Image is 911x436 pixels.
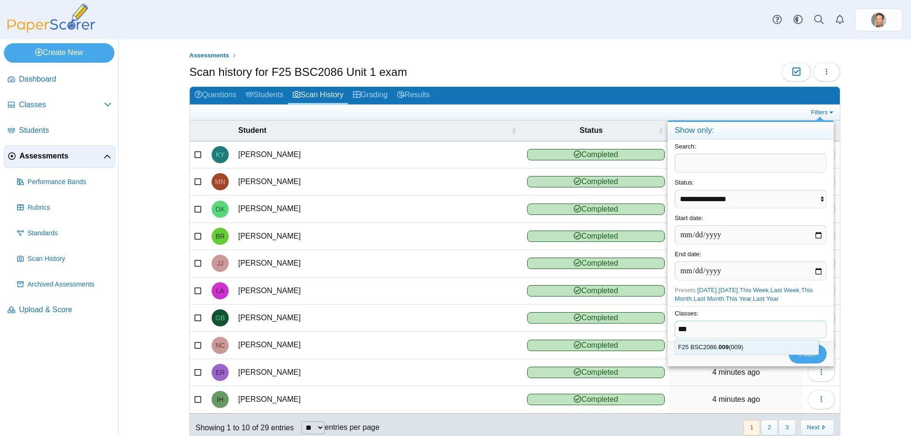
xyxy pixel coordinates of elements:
[697,287,717,294] a: [DATE]
[348,87,392,104] a: Grading
[726,295,752,302] a: This Year
[712,368,760,376] time: Sep 16, 2025 at 4:31 PM
[233,305,522,332] td: [PERSON_NAME]
[712,395,760,403] time: Sep 16, 2025 at 4:31 PM
[871,12,886,28] img: ps.HSacT1knwhZLr8ZK
[325,423,380,431] label: entries per page
[675,143,696,150] label: Search:
[580,126,603,134] span: Status
[28,280,112,289] span: Archived Assessments
[13,196,115,219] a: Rubrics
[233,278,522,305] td: [PERSON_NAME]
[19,151,103,161] span: Assessments
[753,295,779,302] a: Last Year
[215,342,225,349] span: Natalie Cordero
[233,141,522,168] td: [PERSON_NAME]
[675,287,813,302] span: Presets: , , , , , , ,
[658,121,664,140] span: Status : Activate to sort
[190,87,241,104] a: Questions
[215,315,225,321] span: Gabrielle Baldwin
[4,4,99,33] img: PaperScorer
[233,195,522,223] td: [PERSON_NAME]
[189,52,229,59] span: Assessments
[527,367,665,378] span: Completed
[217,396,223,403] span: Isaac Halford
[675,250,701,258] label: End date:
[771,287,799,294] a: Last Week
[13,273,115,296] a: Archived Assessments
[527,312,665,324] span: Completed
[527,340,665,351] span: Completed
[668,122,834,139] h4: Show only:
[694,295,724,302] a: Last Month
[511,121,517,140] span: Student : Activate to sort
[233,359,522,386] td: [PERSON_NAME]
[527,394,665,405] span: Completed
[216,288,224,294] span: Luciana Anorga
[527,176,665,187] span: Completed
[4,94,115,117] a: Classes
[13,171,115,194] a: Performance Bands
[4,145,115,168] a: Assessments
[19,74,112,84] span: Dashboard
[675,321,827,338] tags: ​
[799,350,816,358] span: Filter
[4,299,115,322] a: Upload & Score
[215,206,225,213] span: Olivia Krisan
[675,310,698,317] label: Classes:
[28,203,112,213] span: Rubrics
[28,229,112,238] span: Standards
[744,420,760,436] button: 1
[761,420,778,436] button: 2
[215,178,225,185] span: Matthew Nigels
[4,43,114,62] a: Create New
[187,50,232,62] a: Assessments
[855,9,902,31] a: ps.HSacT1knwhZLr8ZK
[675,179,694,186] label: Status:
[392,87,435,104] a: Results
[233,250,522,277] td: [PERSON_NAME]
[740,287,769,294] a: This Week
[19,305,112,315] span: Upload & Score
[800,420,834,436] button: Next
[871,12,886,28] span: Patrick Rowe
[189,64,407,80] h1: Scan history for F25 BSC2086 Unit 1 exam
[779,420,795,436] button: 3
[28,254,112,264] span: Scan History
[216,151,225,158] span: Kelsey Yasses
[19,100,104,110] span: Classes
[4,120,115,142] a: Students
[4,68,115,91] a: Dashboard
[527,149,665,160] span: Completed
[215,369,224,376] span: Elise Ramsey
[28,177,112,187] span: Performance Bands
[233,223,522,250] td: [PERSON_NAME]
[288,87,348,104] a: Scan History
[4,26,99,34] a: PaperScorer
[527,204,665,215] span: Completed
[829,9,850,30] a: Alerts
[675,340,818,354] div: F25 BSC2086. (009)
[217,260,223,267] span: John James
[743,420,834,436] nav: pagination
[527,258,665,269] span: Completed
[241,87,288,104] a: Students
[19,125,112,136] span: Students
[215,233,224,240] span: Brandi Rigdon
[13,248,115,270] a: Scan History
[527,231,665,242] span: Completed
[718,343,729,351] strong: 009
[233,386,522,413] td: [PERSON_NAME]
[809,108,837,117] a: Filters
[233,168,522,195] td: [PERSON_NAME]
[527,285,665,297] span: Completed
[675,214,703,222] label: Start date:
[13,222,115,245] a: Standards
[718,287,738,294] a: [DATE]
[238,126,267,134] span: Student
[233,332,522,359] td: [PERSON_NAME]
